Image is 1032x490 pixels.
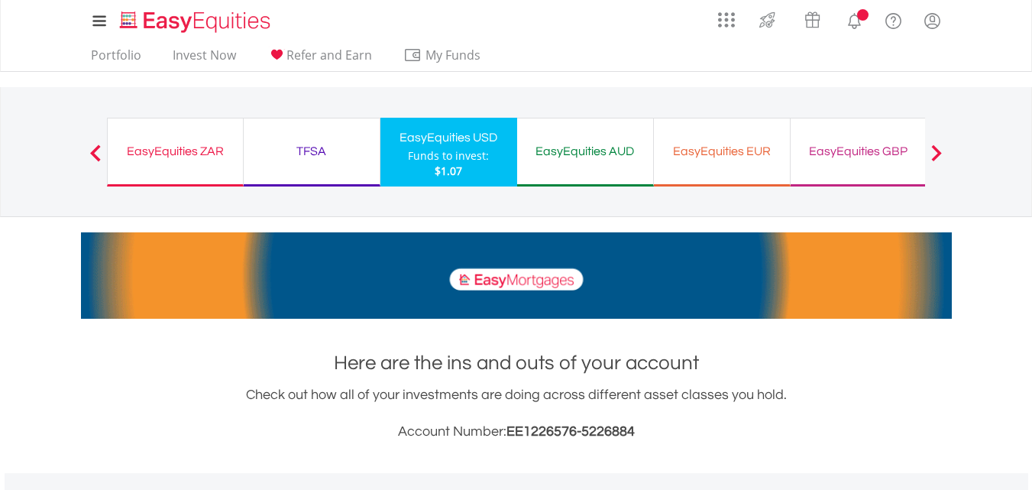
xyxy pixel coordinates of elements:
div: EasyEquities EUR [663,141,781,162]
span: Refer and Earn [286,47,372,63]
div: EasyEquities AUD [526,141,644,162]
img: vouchers-v2.svg [800,8,825,32]
button: Next [921,152,952,167]
img: grid-menu-icon.svg [718,11,735,28]
div: EasyEquities USD [390,127,508,148]
span: My Funds [403,45,503,65]
div: TFSA [253,141,370,162]
img: thrive-v2.svg [755,8,780,32]
a: Vouchers [790,4,835,32]
div: Funds to invest: [408,148,489,164]
img: EasyMortage Promotion Banner [81,232,952,319]
a: Refer and Earn [261,47,378,71]
a: FAQ's and Support [874,4,913,34]
h1: Here are the ins and outs of your account [81,349,952,377]
a: My Profile [913,4,952,37]
div: Check out how all of your investments are doing across different asset classes you hold. [81,385,952,443]
button: Previous [80,152,111,167]
a: AppsGrid [708,4,745,28]
h3: Account Number: [81,421,952,443]
span: $1.07 [435,164,462,178]
a: Home page [114,4,277,34]
img: EasyEquities_Logo.png [117,9,277,34]
div: EasyEquities ZAR [117,141,234,162]
span: EE1226576-5226884 [506,424,635,439]
a: Notifications [835,4,874,34]
a: Portfolio [85,47,147,71]
div: EasyEquities GBP [800,141,917,162]
a: Invest Now [167,47,242,71]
